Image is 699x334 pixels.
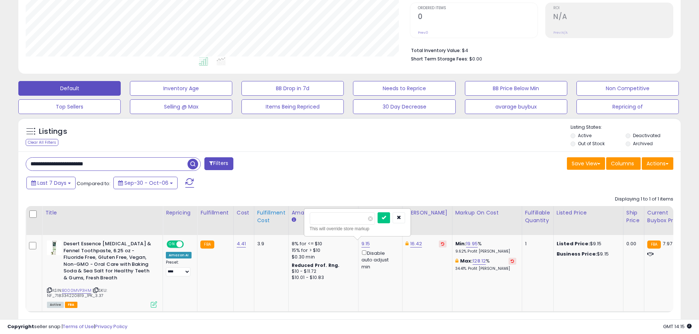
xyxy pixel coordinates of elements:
button: Items Being Repriced [241,99,344,114]
div: 3.9 [257,241,283,247]
button: Default [18,81,121,96]
button: Columns [606,157,641,170]
span: All listings currently available for purchase on Amazon [47,302,64,308]
b: Max: [460,257,473,264]
div: $0.30 min [292,254,353,260]
h2: N/A [553,12,673,22]
h5: Listings [39,126,67,137]
li: $4 [411,45,668,54]
a: 19.95 [466,240,478,247]
b: Total Inventory Value: [411,47,461,54]
small: Prev: N/A [553,30,568,35]
div: 15% for > $10 [292,247,353,254]
button: Save View [567,157,605,170]
div: 0.00 [626,241,638,247]
a: 16.42 [410,240,422,247]
a: 4.41 [237,240,246,247]
span: Columns [611,160,634,167]
th: The percentage added to the cost of goods (COGS) that forms the calculator for Min & Max prices. [452,206,522,235]
span: | SKU: NF_718334220819_1PK_3.37 [47,287,107,298]
label: Archived [633,140,653,147]
div: seller snap | | [7,323,127,330]
b: Listed Price: [557,240,590,247]
p: 34.41% Profit [PERSON_NAME] [455,266,516,271]
button: Last 7 Days [26,177,76,189]
b: Reduced Prof. Rng. [292,262,340,268]
div: Listed Price [557,209,620,217]
a: B000MVP3HM [62,287,91,294]
span: FBA [65,302,77,308]
img: 41ciQEl4jjL._SL40_.jpg [47,241,62,255]
div: % [455,258,516,271]
button: BB Price Below Min [465,81,567,96]
div: Current Buybox Price [647,209,685,224]
div: Clear All Filters [26,139,58,146]
div: Fulfillment [200,209,230,217]
button: Selling @ Max [130,99,232,114]
div: Title [45,209,160,217]
span: $0.00 [469,55,482,62]
div: Ship Price [626,209,641,224]
button: Inventory Age [130,81,232,96]
p: Listing States: [571,124,681,131]
button: avarage buybux [465,99,567,114]
span: 7.97 [663,240,672,247]
a: Terms of Use [63,323,94,330]
button: 30 Day Decrease [353,99,455,114]
p: 9.62% Profit [PERSON_NAME] [455,249,516,254]
div: Amazon AI [166,252,192,258]
div: [PERSON_NAME] [405,209,449,217]
div: Cost [237,209,251,217]
span: Ordered Items [418,6,538,10]
b: Min: [455,240,466,247]
div: Markup on Cost [455,209,519,217]
a: Privacy Policy [95,323,127,330]
div: Amazon Fees [292,209,355,217]
div: 8% for <= $10 [292,241,353,247]
button: Actions [642,157,673,170]
b: Desert Essence [MEDICAL_DATA] & Fennel Toothpaste, 6.25 oz - Fluoride Free, Gluten Free, Vegan, N... [63,241,153,283]
a: 9.15 [361,240,370,247]
div: $9.15 [557,251,618,257]
h2: 0 [418,12,538,22]
span: Compared to: [77,180,110,187]
button: Repricing of [576,99,679,114]
div: Disable auto adjust min [361,249,397,270]
small: FBA [200,241,214,249]
button: Filters [204,157,233,170]
a: 128.12 [473,257,486,265]
strong: Copyright [7,323,34,330]
button: Needs to Reprice [353,81,455,96]
b: Business Price: [557,250,597,257]
div: $9.15 [557,241,618,247]
button: Sep-30 - Oct-06 [113,177,178,189]
div: $10.01 - $10.83 [292,275,353,281]
div: Fulfillment Cost [257,209,285,224]
div: Preset: [166,260,192,276]
div: % [455,241,516,254]
div: Repricing [166,209,194,217]
div: This will override store markup [310,225,405,232]
span: ROI [553,6,673,10]
label: Out of Stock [578,140,605,147]
button: Top Sellers [18,99,121,114]
span: ON [167,241,176,247]
label: Deactivated [633,132,660,139]
label: Active [578,132,591,139]
span: Sep-30 - Oct-06 [124,179,168,187]
button: Non Competitive [576,81,679,96]
button: BB Drop in 7d [241,81,344,96]
div: ASIN: [47,241,157,307]
span: OFF [183,241,194,247]
b: Short Term Storage Fees: [411,56,468,62]
div: Fulfillable Quantity [525,209,550,224]
small: Amazon Fees. [292,217,296,223]
div: 1 [525,241,548,247]
small: Prev: 0 [418,30,428,35]
div: $10 - $11.72 [292,268,353,275]
div: Displaying 1 to 1 of 1 items [615,196,673,203]
span: 2025-10-14 14:15 GMT [663,323,692,330]
span: Last 7 Days [37,179,66,187]
small: FBA [647,241,661,249]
